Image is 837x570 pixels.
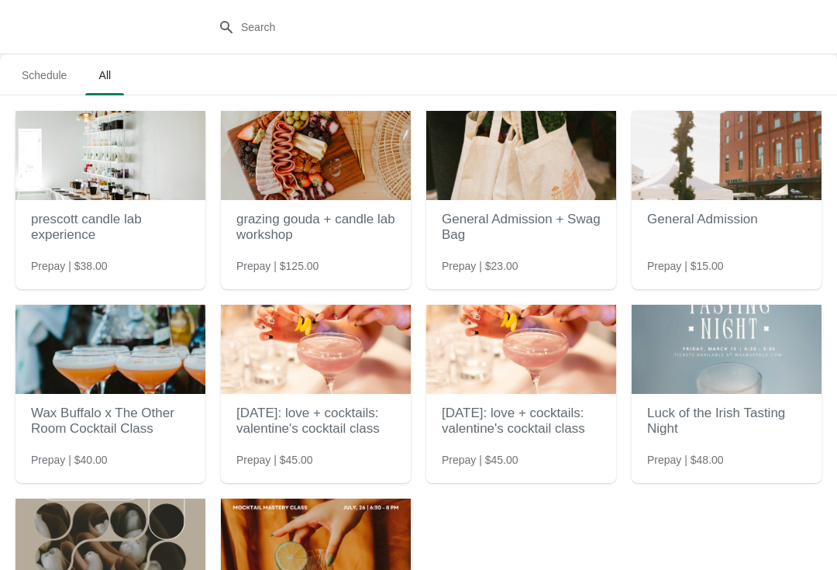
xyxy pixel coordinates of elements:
img: prescott candle lab experience [15,111,205,200]
span: Prepay | $38.00 [31,258,108,274]
h2: [DATE]: love + cocktails: valentine's cocktail class [236,398,395,444]
span: Prepay | $15.00 [647,258,724,274]
span: All [85,61,124,89]
h2: [DATE]: love + cocktails: valentine's cocktail class [442,398,601,444]
span: Prepay | $23.00 [442,258,518,274]
img: Wax Buffalo x The Other Room Cocktail Class [15,305,205,394]
img: General Admission [632,111,821,200]
h2: Luck of the Irish Tasting Night [647,398,806,444]
h2: prescott candle lab experience [31,204,190,250]
h2: Wax Buffalo x The Other Room Cocktail Class [31,398,190,444]
h2: grazing gouda + candle lab workshop [236,204,395,250]
span: Schedule [9,61,79,89]
span: Prepay | $48.00 [647,452,724,468]
span: Prepay | $125.00 [236,258,319,274]
img: Luck of the Irish Tasting Night [632,305,821,394]
img: grazing gouda + candle lab workshop [221,111,411,200]
span: Prepay | $45.00 [442,452,518,468]
h2: General Admission + Swag Bag [442,204,601,250]
span: Prepay | $45.00 [236,452,313,468]
input: Search [240,13,628,41]
img: feb 16: love + cocktails: valentine's cocktail class [221,305,411,394]
img: feb 23: love + cocktails: valentine's cocktail class [426,305,616,394]
img: General Admission + Swag Bag [426,111,616,200]
h2: General Admission [647,204,806,235]
span: Prepay | $40.00 [31,452,108,468]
